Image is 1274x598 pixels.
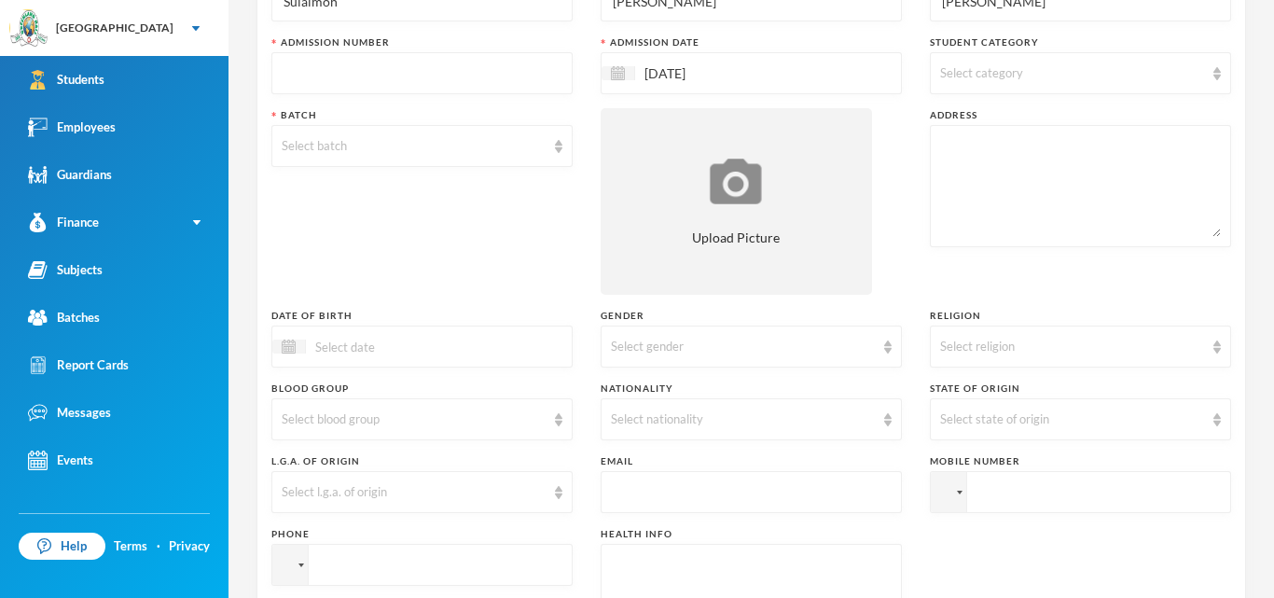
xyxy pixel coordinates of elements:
div: Select gender [611,338,875,356]
div: Subjects [28,260,103,280]
div: Select blood group [282,410,546,429]
div: Health Info [601,527,902,541]
div: Address [930,108,1231,122]
div: Batch [271,108,573,122]
div: Nationality [601,382,902,396]
div: Select religion [940,338,1204,356]
img: logo [10,10,48,48]
div: · [157,537,160,556]
div: Mobile Number [930,454,1231,468]
a: Terms [114,537,147,556]
div: Batches [28,308,100,327]
span: Upload Picture [692,228,780,247]
div: Religion [930,309,1231,323]
div: Admission Date [601,35,902,49]
input: Select date [635,63,792,84]
a: Help [19,533,105,561]
div: State of Origin [930,382,1231,396]
div: Messages [28,403,111,423]
div: Employees [28,118,116,137]
div: Gender [601,309,902,323]
img: upload [705,156,767,207]
span: Select category [940,65,1023,80]
div: Email [601,454,902,468]
div: Events [28,451,93,470]
div: Blood Group [271,382,573,396]
div: Select l.g.a. of origin [282,483,546,502]
div: Guardians [28,165,112,185]
div: Phone [271,527,573,541]
input: Select date [306,336,463,357]
div: Select nationality [611,410,875,429]
div: Student Category [930,35,1231,49]
div: Students [28,70,104,90]
div: [GEOGRAPHIC_DATA] [56,20,173,36]
div: Admission Number [271,35,573,49]
div: L.G.A. of Origin [271,454,573,468]
div: Finance [28,213,99,232]
div: Select state of origin [940,410,1204,429]
div: Date of Birth [271,309,573,323]
a: Privacy [169,537,210,556]
div: Select batch [282,137,546,156]
div: Report Cards [28,355,129,375]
